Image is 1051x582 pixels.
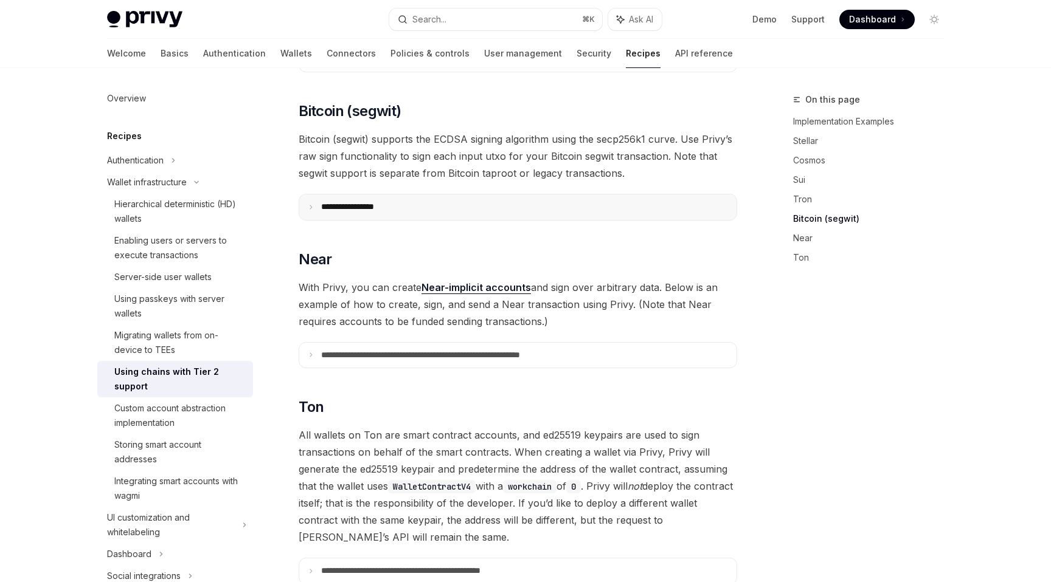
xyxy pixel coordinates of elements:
a: Policies & controls [390,39,470,68]
a: Integrating smart accounts with wagmi [97,470,253,507]
a: API reference [675,39,733,68]
div: Storing smart account addresses [114,437,246,467]
code: 0 [566,480,581,493]
a: Security [577,39,611,68]
a: Cosmos [793,151,954,170]
span: With Privy, you can create and sign over arbitrary data. Below is an example of how to create, si... [299,279,737,330]
div: Enabling users or servers to execute transactions [114,233,246,262]
button: Toggle dark mode [924,10,944,29]
div: Search... [412,12,446,27]
div: Server-side user wallets [114,270,212,284]
a: Demo [752,13,777,26]
div: Migrating wallets from on-device to TEEs [114,328,246,357]
div: Overview [107,91,146,106]
a: Using passkeys with server wallets [97,288,253,324]
h5: Recipes [107,129,142,143]
a: Sui [793,170,954,190]
a: Connectors [327,39,376,68]
div: Hierarchical deterministic (HD) wallets [114,197,246,226]
a: Tron [793,190,954,209]
span: Bitcoin (segwit) [299,101,401,121]
div: UI customization and whitelabeling [107,510,235,539]
div: Authentication [107,153,164,168]
a: User management [484,39,562,68]
button: Ask AI [608,9,662,30]
a: Support [791,13,825,26]
button: Search...⌘K [389,9,602,30]
a: Stellar [793,131,954,151]
div: Using passkeys with server wallets [114,292,246,321]
div: Integrating smart accounts with wagmi [114,474,246,503]
a: Custom account abstraction implementation [97,397,253,434]
span: Ton [299,397,324,417]
a: Server-side user wallets [97,266,253,288]
a: Hierarchical deterministic (HD) wallets [97,193,253,230]
a: Dashboard [839,10,915,29]
a: Bitcoin (segwit) [793,209,954,228]
div: Custom account abstraction implementation [114,401,246,430]
a: Near [793,228,954,248]
a: Authentication [203,39,266,68]
span: Bitcoin (segwit) supports the ECDSA signing algorithm using the secp256k1 curve. Use Privy’s raw ... [299,131,737,182]
a: Migrating wallets from on-device to TEEs [97,324,253,361]
a: Wallets [280,39,312,68]
code: WalletContractV4 [388,480,476,493]
a: Near-implicit accounts [421,281,531,294]
a: Enabling users or servers to execute transactions [97,230,253,266]
a: Recipes [626,39,661,68]
a: Overview [97,87,253,109]
div: Using chains with Tier 2 support [114,365,246,394]
span: On this page [805,92,860,107]
a: Welcome [107,39,146,68]
a: Implementation Examples [793,112,954,131]
span: Dashboard [849,13,896,26]
img: light logo [107,11,182,28]
div: Dashboard [107,547,151,561]
a: Using chains with Tier 2 support [97,361,253,397]
a: Basics [161,39,189,68]
em: not [628,480,642,492]
code: workchain [503,480,557,493]
span: Ask AI [629,13,653,26]
a: Ton [793,248,954,267]
span: Near [299,250,332,269]
a: Storing smart account addresses [97,434,253,470]
span: ⌘ K [582,15,595,24]
div: Wallet infrastructure [107,175,187,190]
span: All wallets on Ton are smart contract accounts, and ed25519 keypairs are used to sign transaction... [299,426,737,546]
